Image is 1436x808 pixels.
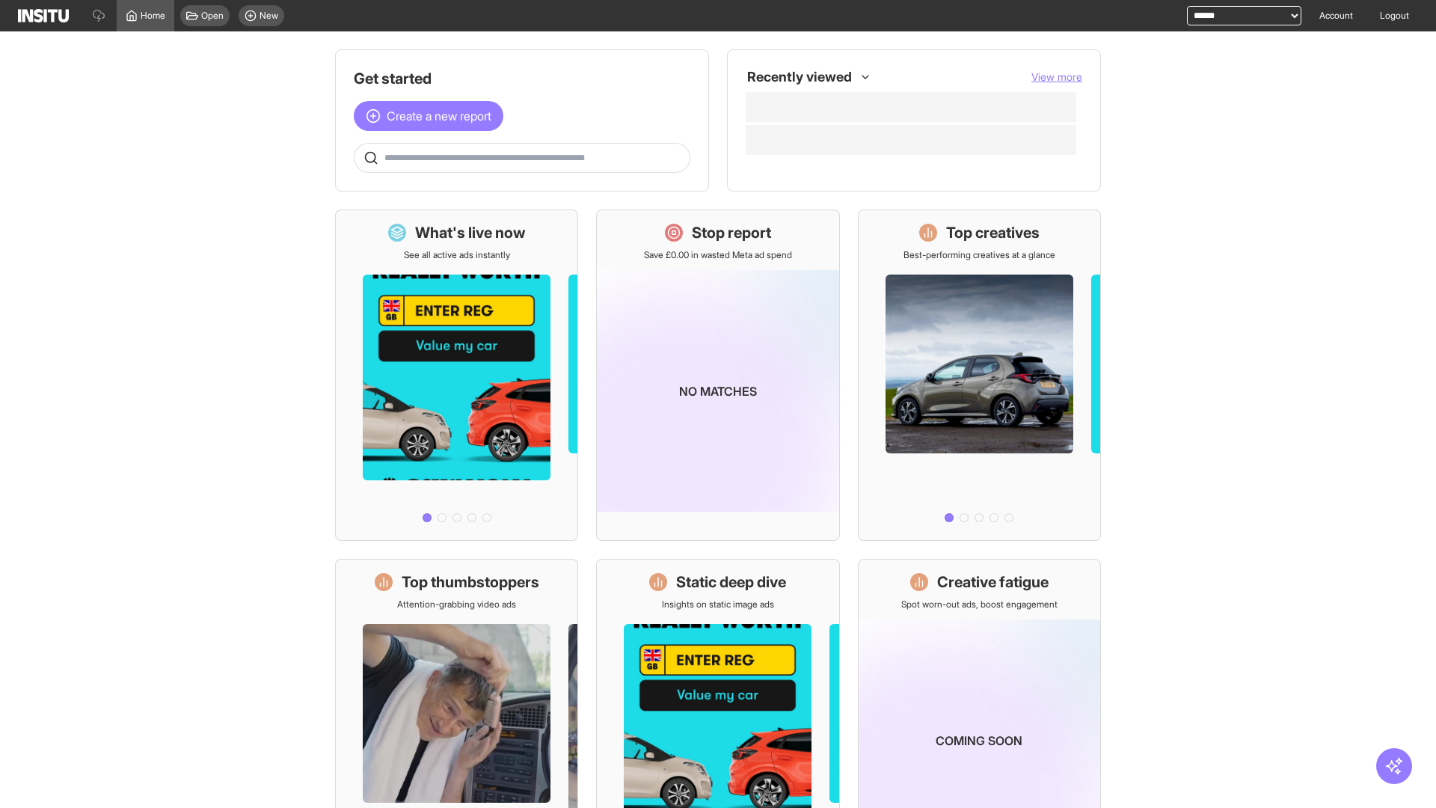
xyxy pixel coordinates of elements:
h1: Top creatives [946,222,1040,243]
a: Stop reportSave £0.00 in wasted Meta ad spendNo matches [596,209,839,541]
h1: Top thumbstoppers [402,572,539,593]
img: coming-soon-gradient_kfitwp.png [597,270,838,512]
span: View more [1031,70,1082,83]
img: Logo [18,9,69,22]
p: No matches [679,382,757,400]
h1: Stop report [692,222,771,243]
a: What's live nowSee all active ads instantly [335,209,578,541]
h1: Static deep dive [676,572,786,593]
p: See all active ads instantly [404,249,510,261]
p: Save £0.00 in wasted Meta ad spend [644,249,792,261]
p: Attention-grabbing video ads [397,599,516,610]
span: New [260,10,278,22]
span: Create a new report [387,107,491,125]
h1: What's live now [415,222,526,243]
p: Insights on static image ads [662,599,774,610]
span: Home [141,10,165,22]
p: Best-performing creatives at a glance [903,249,1055,261]
button: View more [1031,70,1082,85]
button: Create a new report [354,101,503,131]
a: Top creativesBest-performing creatives at a glance [858,209,1101,541]
h1: Get started [354,68,690,89]
span: Open [201,10,224,22]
